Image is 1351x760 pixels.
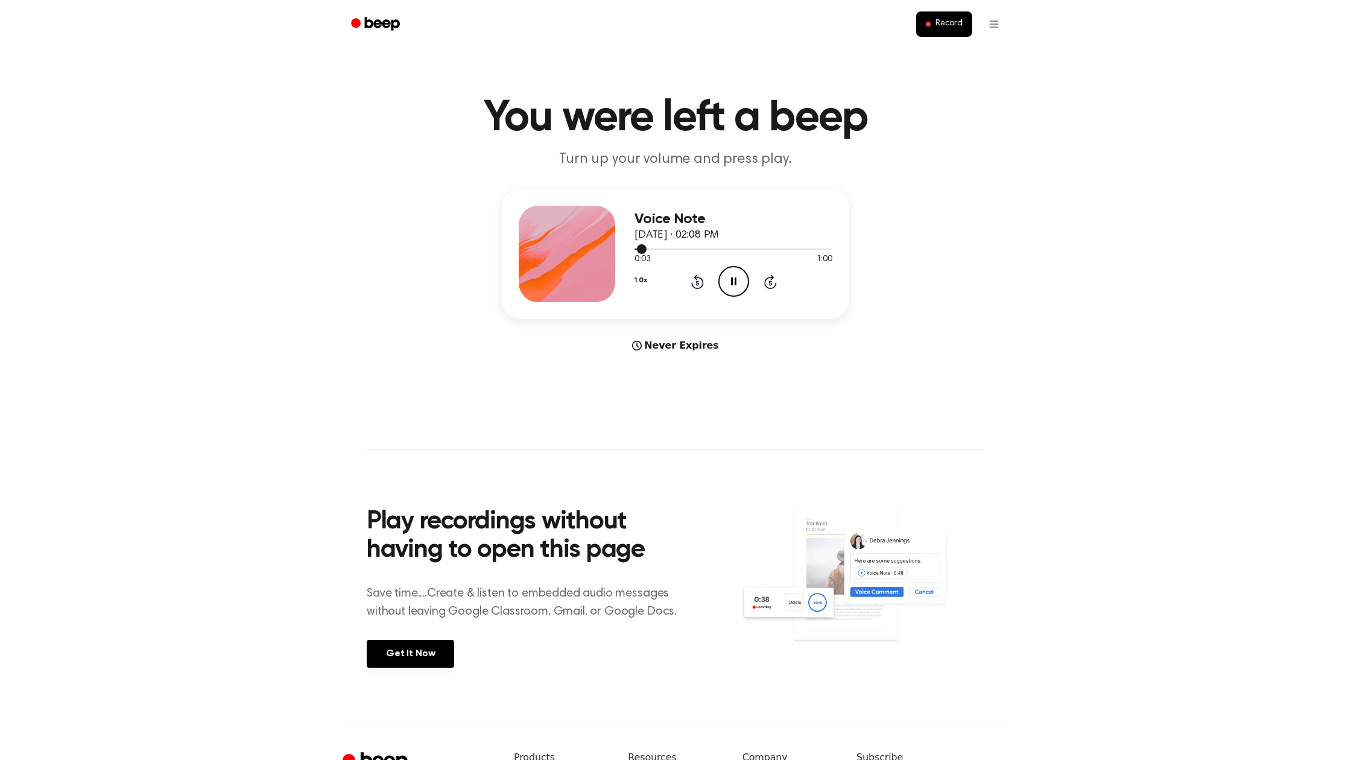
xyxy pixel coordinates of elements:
button: Open menu [979,10,1008,39]
a: Get It Now [367,640,454,668]
span: 1:00 [817,253,832,266]
a: Beep [343,13,411,36]
p: Turn up your volume and press play. [444,150,907,169]
button: Record [916,11,972,37]
button: 1.0x [634,270,647,291]
h1: You were left a beep [367,97,984,140]
span: 0:03 [634,253,650,266]
h2: Play recordings without having to open this page [367,508,692,565]
h3: Voice Note [634,211,832,227]
span: Record [935,19,963,30]
span: [DATE] · 02:08 PM [634,230,719,241]
p: Save time....Create & listen to embedded audio messages without leaving Google Classroom, Gmail, ... [367,584,692,621]
img: Voice Comments on Docs and Recording Widget [740,504,984,667]
div: Never Expires [502,338,849,353]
